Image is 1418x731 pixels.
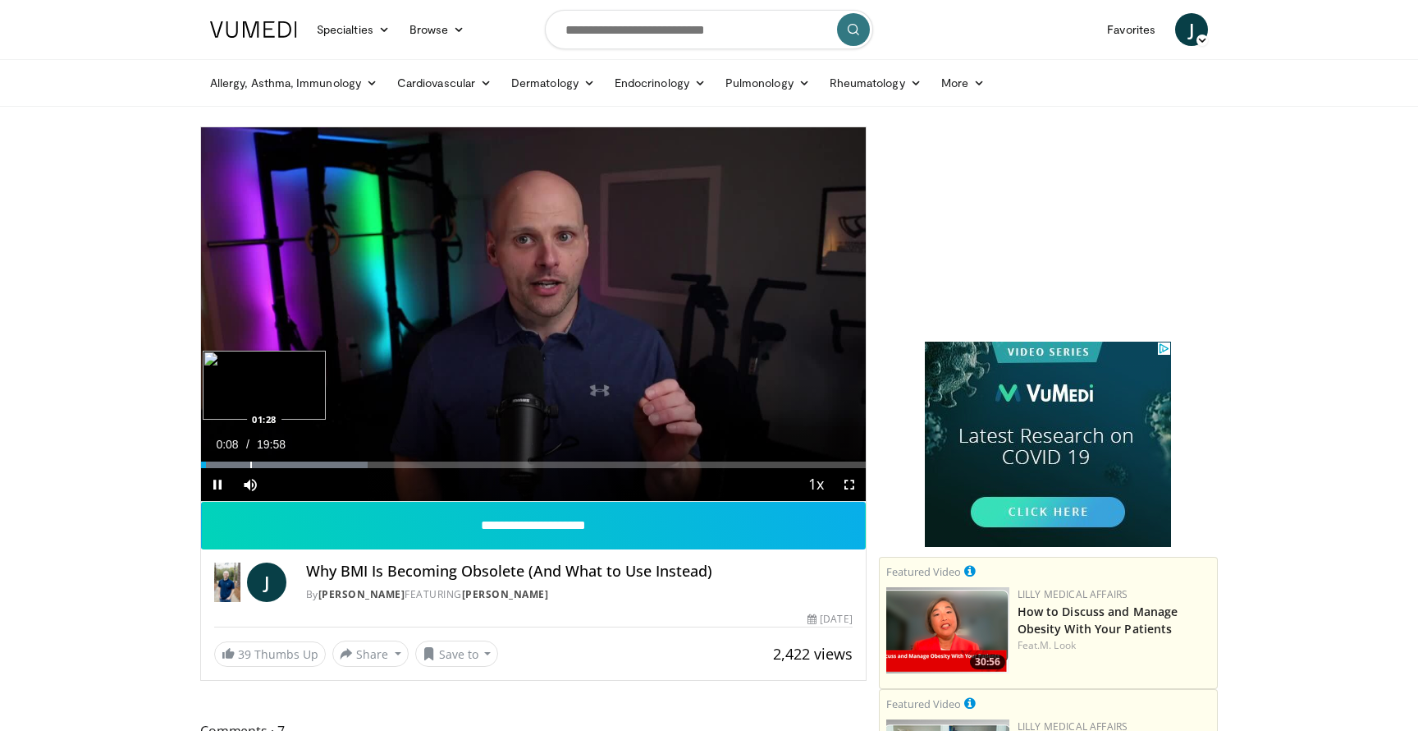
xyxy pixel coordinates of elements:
[1097,13,1165,46] a: Favorites
[1018,604,1178,637] a: How to Discuss and Manage Obesity With Your Patients
[970,655,1005,669] span: 30:56
[318,587,405,601] a: [PERSON_NAME]
[203,351,326,420] img: image.jpeg
[886,697,961,711] small: Featured Video
[247,563,286,602] a: J
[501,67,605,99] a: Dermatology
[307,13,400,46] a: Specialties
[1018,587,1128,601] a: Lilly Medical Affairs
[886,564,961,579] small: Featured Video
[925,126,1171,332] iframe: Advertisement
[1018,638,1210,653] div: Feat.
[210,21,297,38] img: VuMedi Logo
[925,342,1171,547] iframe: Advertisement
[833,468,866,501] button: Fullscreen
[415,641,499,667] button: Save to
[1175,13,1208,46] a: J
[931,67,995,99] a: More
[716,67,820,99] a: Pulmonology
[216,438,238,451] span: 0:08
[462,587,549,601] a: [PERSON_NAME]
[238,646,251,662] span: 39
[332,641,409,667] button: Share
[201,468,234,501] button: Pause
[201,462,866,468] div: Progress Bar
[246,438,249,451] span: /
[201,127,866,502] video-js: Video Player
[807,612,852,627] div: [DATE]
[257,438,286,451] span: 19:58
[234,468,267,501] button: Mute
[545,10,873,49] input: Search topics, interventions
[820,67,931,99] a: Rheumatology
[200,67,387,99] a: Allergy, Asthma, Immunology
[800,468,833,501] button: Playback Rate
[400,13,475,46] a: Browse
[886,587,1009,674] img: c98a6a29-1ea0-4bd5-8cf5-4d1e188984a7.png.150x105_q85_crop-smart_upscale.png
[214,641,326,667] a: 39 Thumbs Up
[605,67,716,99] a: Endocrinology
[1040,638,1076,652] a: M. Look
[306,587,853,602] div: By FEATURING
[886,587,1009,674] a: 30:56
[387,67,501,99] a: Cardiovascular
[773,644,853,664] span: 2,422 views
[214,563,240,602] img: Dr. Jordan Rennicke
[306,563,853,581] h4: Why BMI Is Becoming Obsolete (And What to Use Instead)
